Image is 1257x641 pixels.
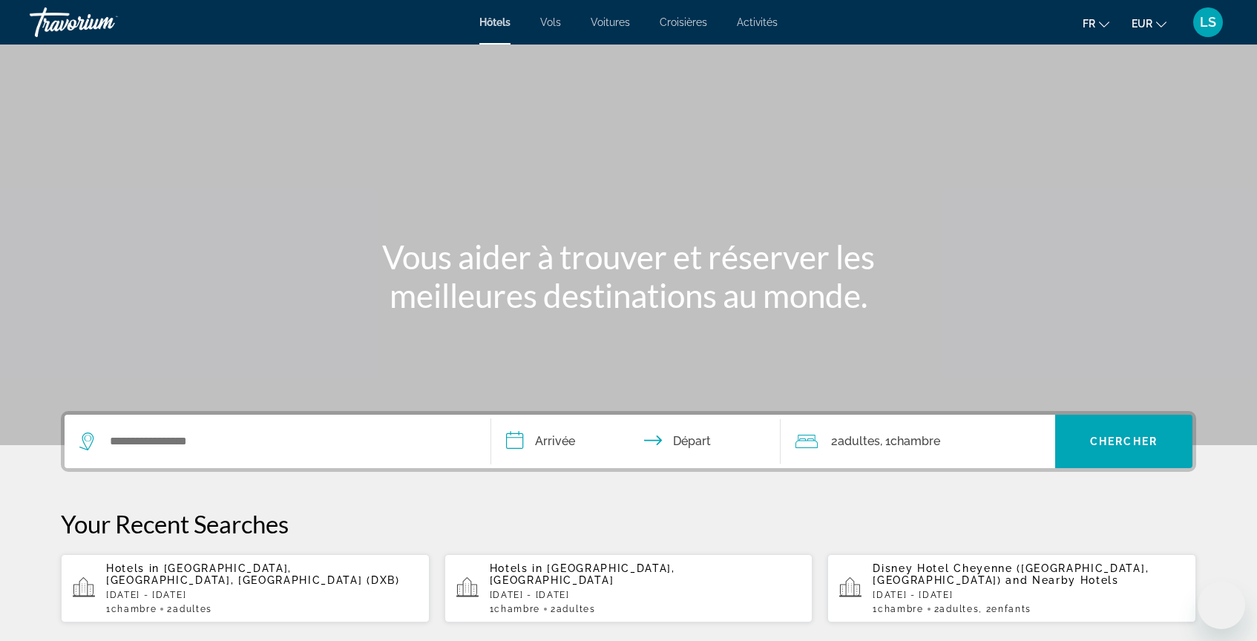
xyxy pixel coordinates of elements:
[1083,18,1095,30] span: fr
[660,16,707,28] a: Croisières
[831,431,880,452] span: 2
[1005,574,1119,586] span: and Nearby Hotels
[873,604,923,614] span: 1
[490,590,801,600] p: [DATE] - [DATE]
[1055,415,1192,468] button: Chercher
[873,590,1184,600] p: [DATE] - [DATE]
[890,434,940,448] span: Chambre
[1090,435,1158,447] span: Chercher
[111,604,157,614] span: Chambre
[65,415,1192,468] div: Search widget
[491,415,781,468] button: Check in and out dates
[479,16,511,28] a: Hôtels
[591,16,630,28] a: Voitures
[173,604,212,614] span: Adultes
[873,562,1149,586] span: Disney Hotel Cheyenne ([GEOGRAPHIC_DATA], [GEOGRAPHIC_DATA])
[878,604,924,614] span: Chambre
[30,3,178,42] a: Travorium
[934,604,979,614] span: 2
[106,604,157,614] span: 1
[106,562,400,586] span: [GEOGRAPHIC_DATA], [GEOGRAPHIC_DATA], [GEOGRAPHIC_DATA] (DXB)
[490,604,540,614] span: 1
[838,434,880,448] span: Adultes
[1083,13,1109,34] button: Change language
[991,604,1031,614] span: Enfants
[167,604,211,614] span: 2
[61,553,430,623] button: Hotels in [GEOGRAPHIC_DATA], [GEOGRAPHIC_DATA], [GEOGRAPHIC_DATA] (DXB)[DATE] - [DATE]1Chambre2Ad...
[979,604,1031,614] span: , 2
[106,590,418,600] p: [DATE] - [DATE]
[880,431,940,452] span: , 1
[1198,582,1245,629] iframe: Bouton de lancement de la fenêtre de messagerie
[444,553,813,623] button: Hotels in [GEOGRAPHIC_DATA], [GEOGRAPHIC_DATA][DATE] - [DATE]1Chambre2Adultes
[1200,15,1216,30] span: LS
[939,604,979,614] span: Adultes
[490,562,543,574] span: Hotels in
[551,604,595,614] span: 2
[557,604,596,614] span: Adultes
[781,415,1055,468] button: Travelers: 2 adults, 0 children
[490,562,675,586] span: [GEOGRAPHIC_DATA], [GEOGRAPHIC_DATA]
[540,16,561,28] a: Vols
[1132,18,1152,30] span: EUR
[61,509,1196,539] p: Your Recent Searches
[106,562,160,574] span: Hotels in
[827,553,1196,623] button: Disney Hotel Cheyenne ([GEOGRAPHIC_DATA], [GEOGRAPHIC_DATA]) and Nearby Hotels[DATE] - [DATE]1Cha...
[737,16,778,28] a: Activités
[1132,13,1166,34] button: Change currency
[1189,7,1227,38] button: User Menu
[350,237,907,315] h1: Vous aider à trouver et réserver les meilleures destinations au monde.
[494,604,540,614] span: Chambre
